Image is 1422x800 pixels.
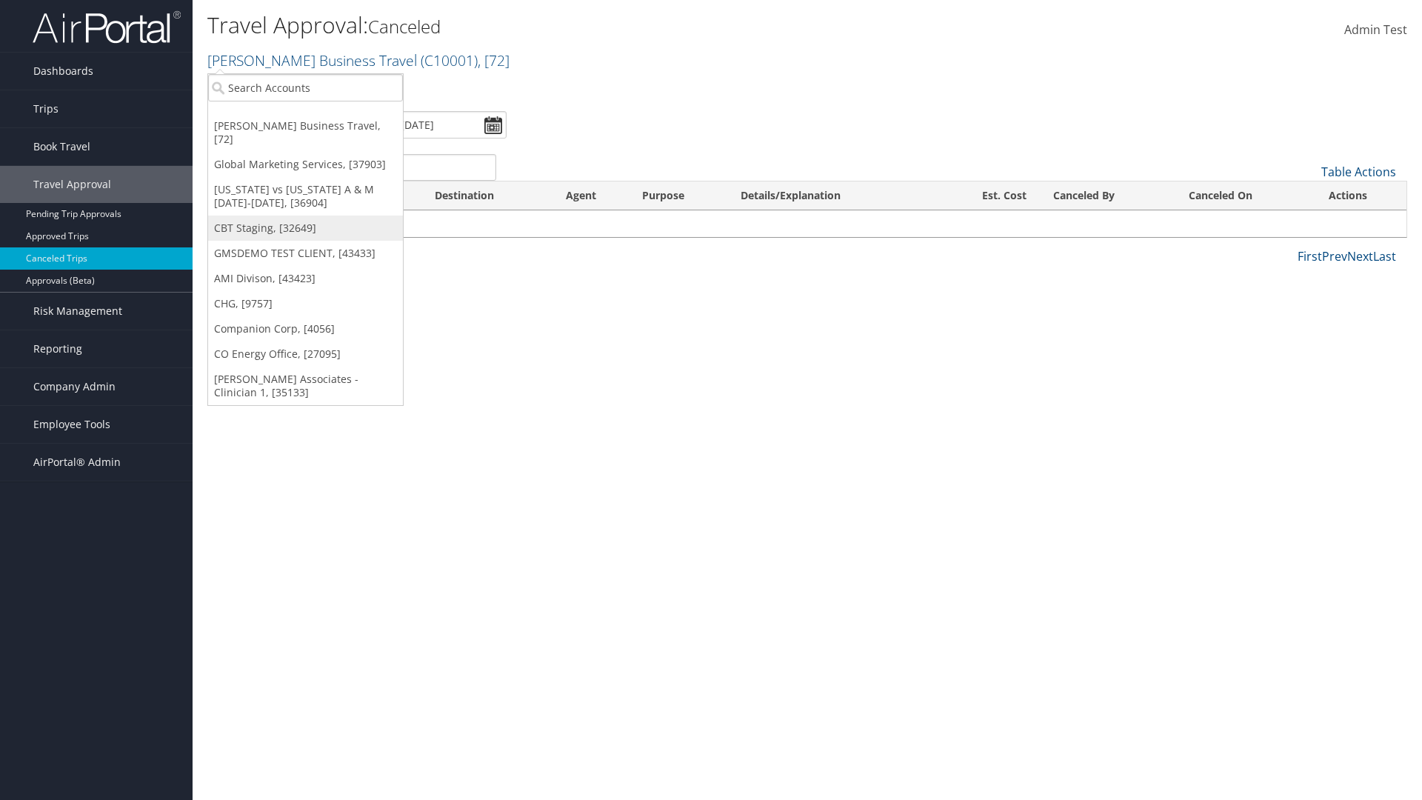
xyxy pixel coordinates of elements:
[208,177,403,216] a: [US_STATE] vs [US_STATE] A & M [DATE]-[DATE], [36904]
[478,50,510,70] span: , [ 72 ]
[33,90,59,127] span: Trips
[1298,248,1322,264] a: First
[1321,164,1396,180] a: Table Actions
[33,406,110,443] span: Employee Tools
[208,341,403,367] a: CO Energy Office, [27095]
[208,74,403,101] input: Search Accounts
[208,316,403,341] a: Companion Corp, [4056]
[33,330,82,367] span: Reporting
[33,166,111,203] span: Travel Approval
[33,10,181,44] img: airportal-logo.png
[207,10,1007,41] h1: Travel Approval:
[1040,181,1175,210] th: Canceled By: activate to sort column ascending
[1175,181,1315,210] th: Canceled On: activate to sort column ascending
[553,181,629,210] th: Agent
[421,181,553,210] th: Destination: activate to sort column ascending
[1344,21,1407,38] span: Admin Test
[207,78,1007,97] p: Filter:
[208,291,403,316] a: CHG, [9757]
[1344,7,1407,53] a: Admin Test
[208,367,403,405] a: [PERSON_NAME] Associates - Clinician 1, [35133]
[1315,181,1406,210] th: Actions
[33,293,122,330] span: Risk Management
[33,368,116,405] span: Company Admin
[629,181,727,210] th: Purpose
[208,210,1406,237] td: No data available in table
[207,50,510,70] a: [PERSON_NAME] Business Travel
[208,216,403,241] a: CBT Staging, [32649]
[208,266,403,291] a: AMI Divison, [43423]
[368,14,441,39] small: Canceled
[938,181,1040,210] th: Est. Cost: activate to sort column ascending
[33,53,93,90] span: Dashboards
[208,241,403,266] a: GMSDEMO TEST CLIENT, [43433]
[208,113,403,152] a: [PERSON_NAME] Business Travel, [72]
[727,181,937,210] th: Details/Explanation
[351,111,507,139] input: [DATE] - [DATE]
[1373,248,1396,264] a: Last
[1347,248,1373,264] a: Next
[1322,248,1347,264] a: Prev
[421,50,478,70] span: ( C10001 )
[33,128,90,165] span: Book Travel
[208,152,403,177] a: Global Marketing Services, [37903]
[33,444,121,481] span: AirPortal® Admin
